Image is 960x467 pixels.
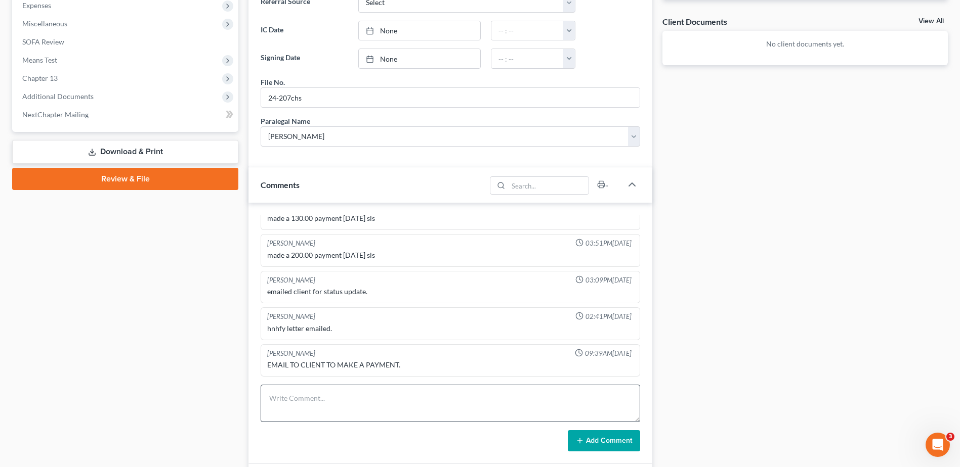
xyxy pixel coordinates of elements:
[359,21,480,40] a: None
[22,56,57,64] span: Means Test
[586,275,632,285] span: 03:09PM[DATE]
[267,349,315,358] div: [PERSON_NAME]
[586,239,632,248] span: 03:51PM[DATE]
[256,21,353,41] label: IC Date
[267,360,634,370] div: EMAIL TO CLIENT TO MAKE A PAYMENT.
[261,116,310,126] div: Paralegal Name
[261,88,640,107] input: --
[261,77,285,87] div: File No.
[22,92,94,101] span: Additional Documents
[919,18,944,25] a: View All
[267,323,634,334] div: hnhfy letter emailed.
[926,433,950,457] iframe: Intercom live chat
[671,39,940,49] p: No client documents yet.
[586,312,632,321] span: 02:41PM[DATE]
[359,49,480,68] a: None
[12,168,238,190] a: Review & File
[22,37,64,46] span: SOFA Review
[22,19,67,28] span: Miscellaneous
[946,433,954,441] span: 3
[22,1,51,10] span: Expenses
[14,33,238,51] a: SOFA Review
[267,312,315,321] div: [PERSON_NAME]
[267,275,315,285] div: [PERSON_NAME]
[491,21,564,40] input: -- : --
[585,349,632,358] span: 09:39AM[DATE]
[568,430,640,451] button: Add Comment
[491,49,564,68] input: -- : --
[22,74,58,82] span: Chapter 13
[267,250,634,260] div: made a 200.00 payment [DATE] sls
[662,16,727,27] div: Client Documents
[508,177,589,194] input: Search...
[22,110,89,119] span: NextChapter Mailing
[256,49,353,69] label: Signing Date
[14,106,238,124] a: NextChapter Mailing
[267,239,315,248] div: [PERSON_NAME]
[267,213,634,223] div: made a 130.00 payment [DATE] sls
[12,140,238,164] a: Download & Print
[267,287,634,297] div: emailed client for status update.
[261,180,300,190] span: Comments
